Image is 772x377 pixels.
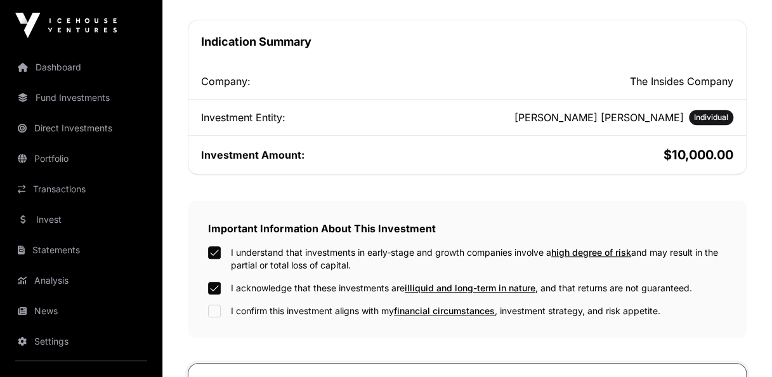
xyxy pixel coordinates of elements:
h2: The Insides Company [470,74,734,89]
a: News [10,297,152,325]
a: Statements [10,236,152,264]
a: Analysis [10,267,152,294]
div: Company: [201,74,465,89]
a: Transactions [10,175,152,203]
label: I confirm this investment aligns with my , investment strategy, and risk appetite. [231,305,660,317]
a: Invest [10,206,152,234]
span: illiquid and long-term in nature [405,282,535,293]
h2: Important Information About This Investment [208,221,726,236]
iframe: Chat Widget [709,316,772,377]
a: Direct Investments [10,114,152,142]
label: I acknowledge that these investments are , and that returns are not guaranteed. [231,282,692,294]
div: Investment Entity: [201,110,465,125]
span: Individual [694,112,728,122]
img: Icehouse Ventures Logo [15,13,117,38]
h2: [PERSON_NAME] [PERSON_NAME] [514,110,684,125]
a: Fund Investments [10,84,152,112]
a: Dashboard [10,53,152,81]
h1: Indication Summary [201,33,733,51]
span: high degree of risk [551,247,631,258]
span: financial circumstances [394,305,495,316]
h2: $10,000.00 [470,146,734,164]
a: Settings [10,327,152,355]
span: Investment Amount: [201,149,304,161]
label: I understand that investments in early-stage and growth companies involve a and may result in the... [231,246,726,272]
a: Portfolio [10,145,152,173]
